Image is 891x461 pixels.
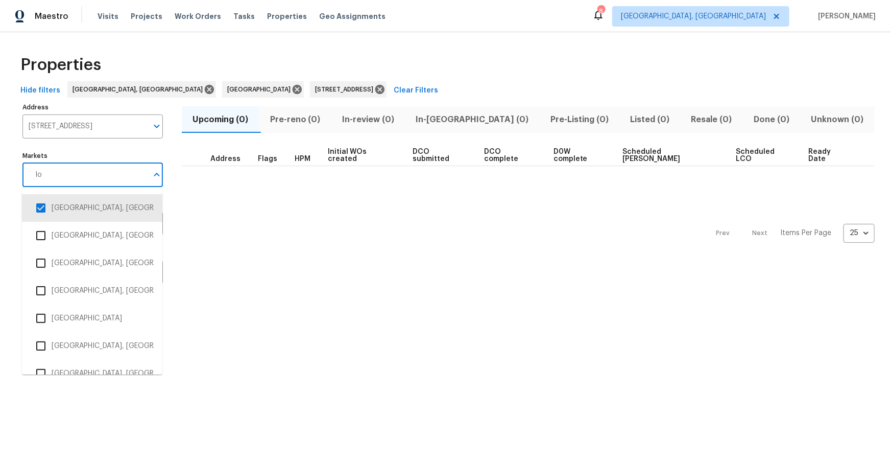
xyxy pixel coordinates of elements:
[546,112,613,127] span: Pre-Listing (0)
[553,148,605,163] span: D0W complete
[736,148,791,163] span: Scheduled LCO
[210,155,240,163] span: Address
[411,112,533,127] span: In-[GEOGRAPHIC_DATA] (0)
[780,228,831,238] p: Items Per Page
[30,363,154,384] li: [GEOGRAPHIC_DATA], [GEOGRAPHIC_DATA]
[222,81,304,98] div: [GEOGRAPHIC_DATA]
[814,11,876,21] span: [PERSON_NAME]
[413,148,467,163] span: DCO submitted
[20,60,101,70] span: Properties
[30,225,154,246] li: [GEOGRAPHIC_DATA], [GEOGRAPHIC_DATA]
[809,148,849,163] span: Ready Date
[22,153,163,159] label: Markets
[30,308,154,329] li: [GEOGRAPHIC_DATA]
[98,11,118,21] span: Visits
[807,112,869,127] span: Unknown (0)
[749,112,794,127] span: Done (0)
[73,84,207,95] span: [GEOGRAPHIC_DATA], [GEOGRAPHIC_DATA]
[707,172,875,294] nav: Pagination Navigation
[175,11,221,21] span: Work Orders
[20,84,60,97] span: Hide filters
[267,11,307,21] span: Properties
[338,112,399,127] span: In-review (0)
[16,81,64,100] button: Hide filters
[485,148,536,163] span: DCO complete
[390,81,442,100] button: Clear Filters
[30,335,154,357] li: [GEOGRAPHIC_DATA], [GEOGRAPHIC_DATA] - Not Used - Dont Delete
[295,155,310,163] span: HPM
[30,252,154,274] li: [GEOGRAPHIC_DATA], [GEOGRAPHIC_DATA]
[233,13,255,20] span: Tasks
[328,148,395,163] span: Initial WOs created
[315,84,377,95] span: [STREET_ADDRESS]
[35,11,68,21] span: Maestro
[258,155,277,163] span: Flags
[622,148,718,163] span: Scheduled [PERSON_NAME]
[310,81,387,98] div: [STREET_ADDRESS]
[150,119,164,133] button: Open
[30,280,154,302] li: [GEOGRAPHIC_DATA], [GEOGRAPHIC_DATA]
[30,163,148,187] input: Search ...
[150,168,164,182] button: Close
[22,104,163,110] label: Address
[188,112,253,127] span: Upcoming (0)
[131,11,162,21] span: Projects
[30,197,154,219] li: [GEOGRAPHIC_DATA], [GEOGRAPHIC_DATA]
[227,84,295,95] span: [GEOGRAPHIC_DATA]
[597,6,605,16] div: 8
[319,11,386,21] span: Geo Assignments
[67,81,216,98] div: [GEOGRAPHIC_DATA], [GEOGRAPHIC_DATA]
[621,11,766,21] span: [GEOGRAPHIC_DATA], [GEOGRAPHIC_DATA]
[394,84,438,97] span: Clear Filters
[687,112,737,127] span: Resale (0)
[844,220,875,246] div: 25
[625,112,674,127] span: Listed (0)
[265,112,325,127] span: Pre-reno (0)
